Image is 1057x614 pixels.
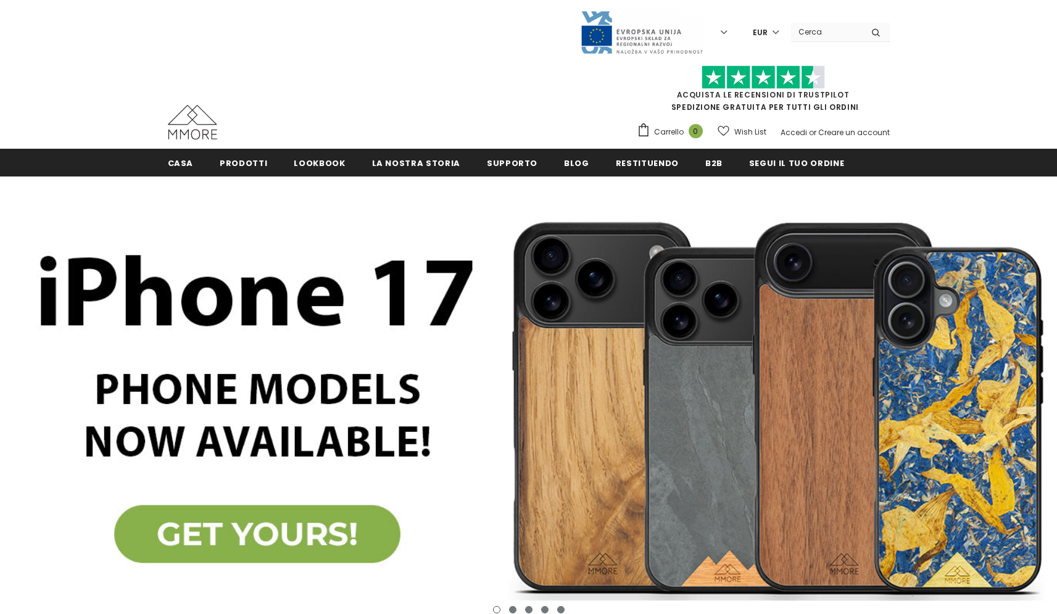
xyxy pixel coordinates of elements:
button: 2 [509,606,516,613]
a: Acquista le recensioni di TrustPilot [677,89,850,100]
a: B2B [705,149,723,176]
span: Segui il tuo ordine [749,157,844,169]
button: 4 [541,606,549,613]
img: Fidati di Pilot Stars [702,65,825,89]
a: La nostra storia [372,149,460,176]
span: Carrello [654,126,684,138]
img: Javni Razpis [580,10,703,55]
span: La nostra storia [372,157,460,169]
span: EUR [753,27,768,39]
a: Restituendo [616,149,679,176]
a: Wish List [718,121,766,143]
a: Segui il tuo ordine [749,149,844,176]
span: or [809,127,816,138]
a: Casa [168,149,194,176]
a: Blog [564,149,589,176]
span: Wish List [734,126,766,138]
span: supporto [487,157,537,169]
a: Lookbook [294,149,345,176]
a: Creare un account [818,127,890,138]
button: 1 [493,606,500,613]
img: Casi MMORE [168,105,217,139]
span: Blog [564,157,589,169]
span: B2B [705,157,723,169]
span: Casa [168,157,194,169]
button: 5 [557,606,565,613]
span: SPEDIZIONE GRATUITA PER TUTTI GLI ORDINI [637,71,890,112]
a: Carrello 0 [637,123,709,141]
button: 3 [525,606,533,613]
span: Prodotti [220,157,267,169]
a: Javni Razpis [580,27,703,37]
a: Accedi [781,127,807,138]
span: Restituendo [616,157,679,169]
a: supporto [487,149,537,176]
input: Search Site [791,23,862,41]
span: 0 [689,124,703,138]
span: Lookbook [294,157,345,169]
a: Prodotti [220,149,267,176]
